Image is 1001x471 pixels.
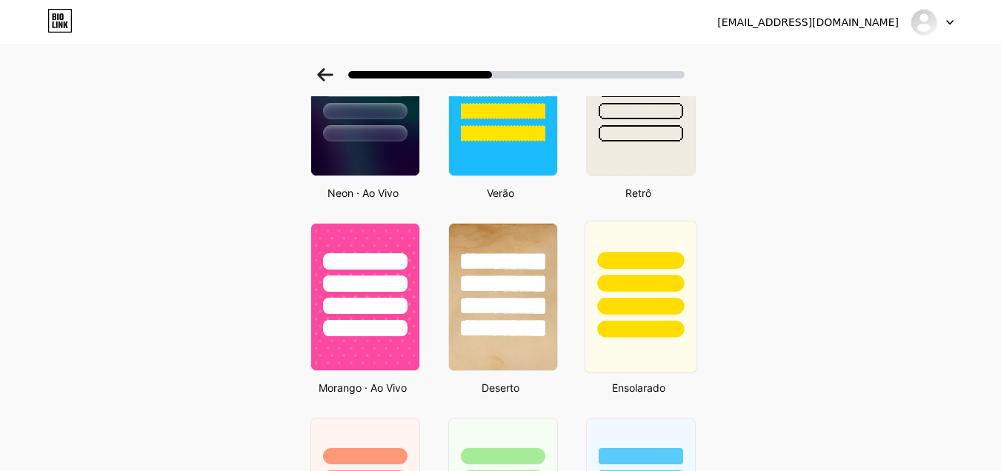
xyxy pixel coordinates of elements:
[717,16,899,28] font: [EMAIL_ADDRESS][DOMAIN_NAME]
[319,381,407,394] font: Morango · Ao Vivo
[327,187,399,199] font: Neon · Ao Vivo
[487,187,514,199] font: Verão
[612,381,665,394] font: Ensolarado
[482,381,519,394] font: Deserto
[910,8,938,36] img: tranças afroartt
[625,187,651,199] font: Retrô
